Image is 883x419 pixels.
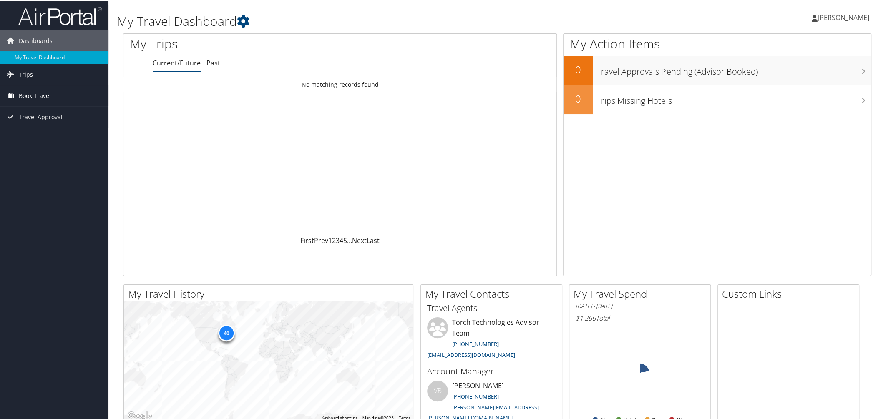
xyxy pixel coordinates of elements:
a: 2 [332,235,336,244]
a: Current/Future [153,58,201,67]
a: First [300,235,314,244]
h1: My Travel Dashboard [117,12,624,29]
span: Travel Approval [19,106,63,127]
span: Book Travel [19,85,51,105]
a: [EMAIL_ADDRESS][DOMAIN_NAME] [427,350,515,358]
img: airportal-logo.png [18,5,102,25]
a: [PHONE_NUMBER] [452,392,499,399]
span: Trips [19,63,33,84]
h2: My Travel History [128,286,413,300]
a: Next [352,235,367,244]
a: 0Travel Approvals Pending (Advisor Booked) [564,55,871,84]
a: 5 [343,235,347,244]
h1: My Action Items [564,34,871,52]
h1: My Trips [130,34,370,52]
h2: My Travel Contacts [425,286,562,300]
a: 3 [336,235,340,244]
a: 1 [328,235,332,244]
li: Torch Technologies Advisor Team [423,316,560,361]
h3: Trips Missing Hotels [597,90,871,106]
td: No matching records found [123,76,556,91]
a: Prev [314,235,328,244]
h3: Account Manager [427,365,556,376]
a: [PERSON_NAME] [812,4,878,29]
h6: Total [576,313,704,322]
a: Last [367,235,380,244]
a: Past [206,58,220,67]
div: 40 [218,324,235,341]
h6: [DATE] - [DATE] [576,301,704,309]
h2: 0 [564,62,593,76]
h2: My Travel Spend [574,286,710,300]
h2: 0 [564,91,593,105]
span: $1,266 [576,313,596,322]
span: … [347,235,352,244]
div: VB [427,380,448,401]
a: 0Trips Missing Hotels [564,84,871,113]
a: [PHONE_NUMBER] [452,339,499,347]
span: Dashboards [19,30,53,50]
span: [PERSON_NAME] [818,12,869,21]
h3: Travel Approvals Pending (Advisor Booked) [597,61,871,77]
h3: Travel Agents [427,301,556,313]
a: 4 [340,235,343,244]
h2: Custom Links [722,286,859,300]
